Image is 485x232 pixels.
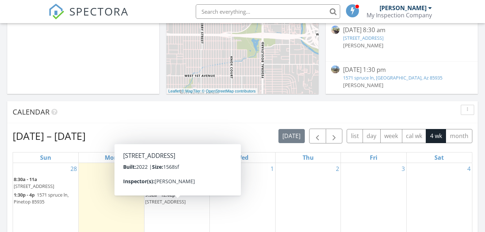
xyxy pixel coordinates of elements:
[331,65,472,97] a: [DATE] 1:30 pm 1571 spruce ln, [GEOGRAPHIC_DATA], Az 85935 [PERSON_NAME]
[331,26,339,34] img: 9573857%2Fcover_photos%2F6E8nE67WCECSdzCOtCoU%2Fsmall.jpeg
[14,192,69,205] a: 1:30p - 4p 1571 spruce ln, Pinetop 85935
[343,35,384,41] a: [STREET_ADDRESS]
[14,192,69,205] span: 1571 spruce ln, Pinetop 85935
[48,10,129,25] a: SPECTORA
[426,129,446,143] button: 4 wk
[13,129,86,143] h2: [DATE] – [DATE]
[367,12,432,19] div: My Inspection Company
[196,4,340,19] input: Search everything...
[181,89,201,93] a: © MapTiler
[343,74,442,81] a: 1571 spruce ln, [GEOGRAPHIC_DATA], Az 85935
[446,129,472,143] button: month
[14,192,35,198] span: 1:30p - 4p
[278,129,305,143] button: [DATE]
[14,176,55,189] a: 8:30a - 11a [STREET_ADDRESS]
[145,176,187,189] a: 8a - 10:30a [STREET_ADDRESS]
[48,4,64,20] img: The Best Home Inspection Software - Spectora
[343,26,461,35] div: [DATE] 8:30 am
[343,42,384,49] span: [PERSON_NAME]
[331,26,472,57] a: [DATE] 8:30 am [STREET_ADDRESS] [PERSON_NAME]
[69,163,78,175] a: Go to September 28, 2025
[309,129,326,143] button: Previous
[368,152,379,163] a: Friday
[39,152,53,163] a: Sunday
[200,163,209,175] a: Go to September 30, 2025
[326,129,343,143] button: Next
[402,129,426,143] button: cal wk
[400,163,406,175] a: Go to October 3, 2025
[301,152,315,163] a: Thursday
[145,198,186,205] span: [STREET_ADDRESS]
[269,163,275,175] a: Go to October 1, 2025
[466,163,472,175] a: Go to October 4, 2025
[135,163,144,175] a: Go to September 29, 2025
[14,176,37,182] span: 8:30a - 11a
[145,183,186,189] span: [STREET_ADDRESS]
[166,88,257,94] div: |
[343,82,384,89] span: [PERSON_NAME]
[14,175,78,190] a: 8:30a - 11a [STREET_ADDRESS]
[145,191,209,206] a: 9:32a - 12:02p [STREET_ADDRESS]
[334,163,341,175] a: Go to October 2, 2025
[13,107,49,117] span: Calendar
[202,89,256,93] a: © OpenStreetMap contributors
[14,183,54,189] span: [STREET_ADDRESS]
[69,4,129,19] span: SPECTORA
[363,129,381,143] button: day
[380,4,426,12] div: [PERSON_NAME]
[103,152,119,163] a: Monday
[14,191,78,206] a: 1:30p - 4p 1571 spruce ln, Pinetop 85935
[170,152,183,163] a: Tuesday
[168,89,180,93] a: Leaflet
[331,65,339,74] img: streetview
[145,192,187,205] a: 9:32a - 12:02p [STREET_ADDRESS]
[145,175,209,190] a: 8a - 10:30a [STREET_ADDRESS]
[433,152,445,163] a: Saturday
[235,152,250,163] a: Wednesday
[347,129,363,143] button: list
[145,192,175,198] span: 9:32a - 12:02p
[145,176,169,182] span: 8a - 10:30a
[343,65,461,74] div: [DATE] 1:30 pm
[380,129,402,143] button: week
